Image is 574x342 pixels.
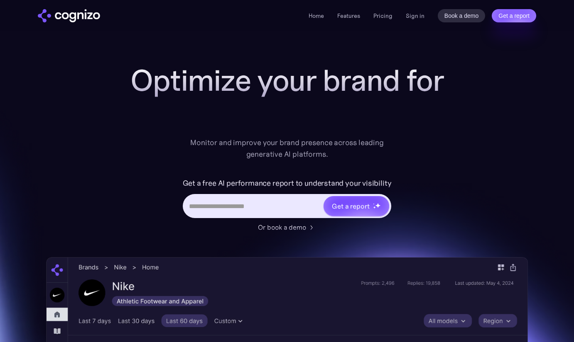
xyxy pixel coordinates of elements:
h1: Optimize your brand for [121,64,453,97]
a: Get a reportstarstarstar [323,195,390,217]
a: Features [337,12,360,19]
a: Or book a demo [258,222,316,232]
label: Get a free AI performance report to understand your visibility [183,177,392,190]
img: star [373,203,374,204]
div: Monitor and improve your brand presence across leading generative AI platforms. [185,137,389,160]
a: Pricing [373,12,392,19]
a: Book a demo [438,9,486,22]
div: Get a report [332,201,369,211]
img: cognizo logo [38,9,100,22]
a: Get a report [492,9,536,22]
a: Sign in [406,11,424,21]
img: star [375,203,380,208]
div: Or book a demo [258,222,306,232]
a: Home [309,12,324,19]
img: star [373,206,376,209]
